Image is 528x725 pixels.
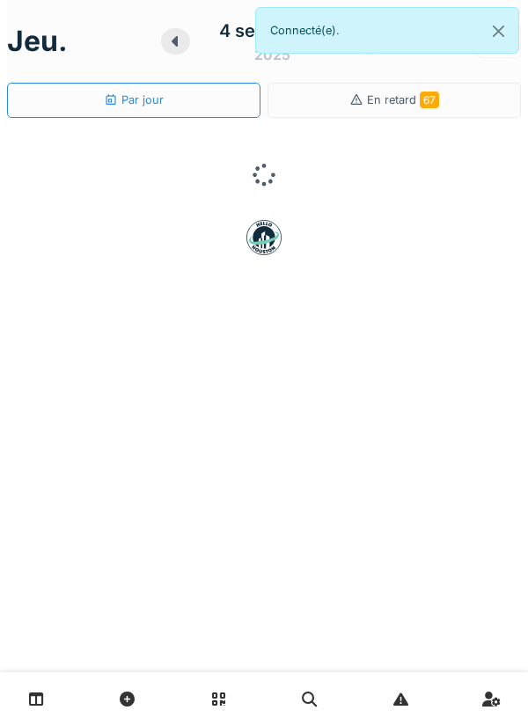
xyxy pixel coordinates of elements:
div: 4 septembre [219,18,326,44]
div: 2025 [254,44,290,65]
div: Par jour [104,92,164,108]
button: Close [479,8,518,55]
img: badge-BVDL4wpA.svg [246,220,282,255]
div: Connecté(e). [255,7,519,54]
h1: jeu. [7,25,68,58]
span: En retard [367,93,439,106]
span: 67 [420,92,439,108]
